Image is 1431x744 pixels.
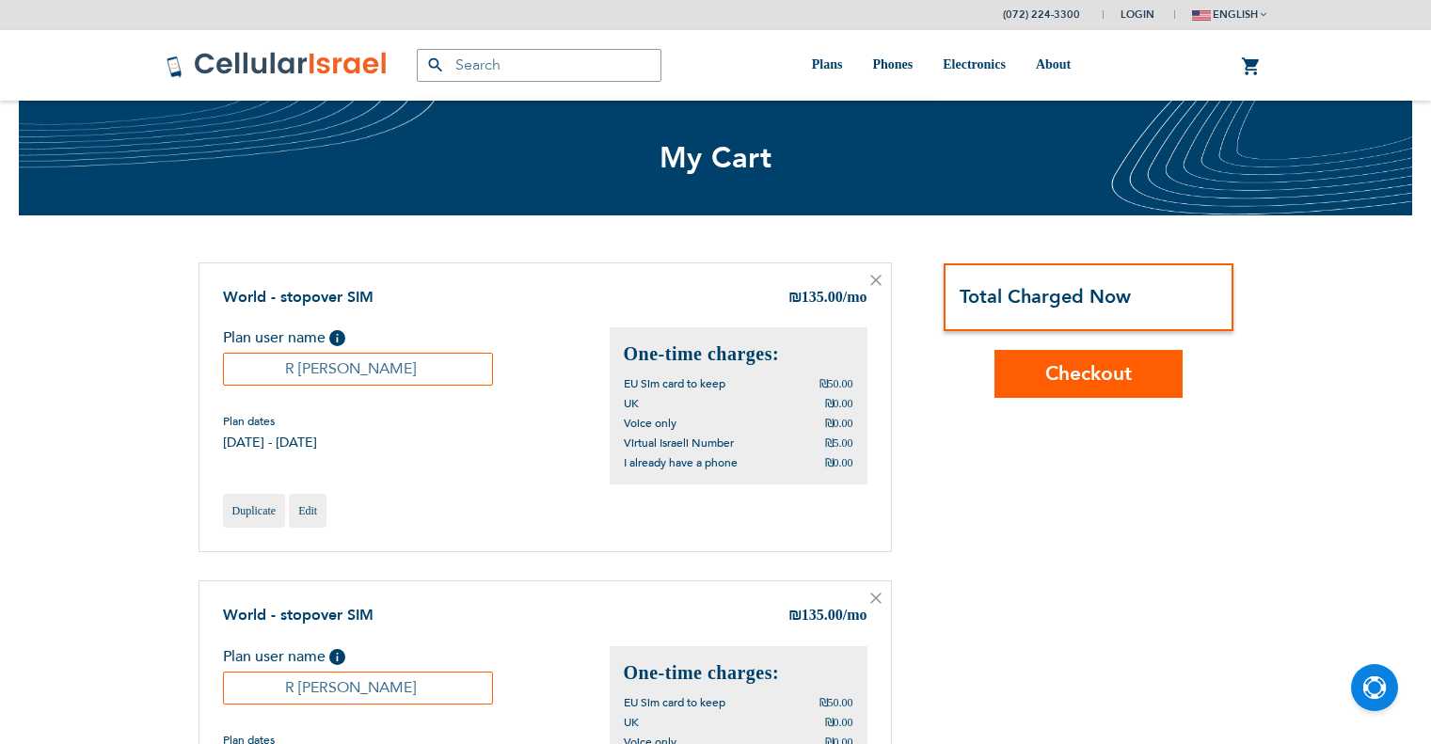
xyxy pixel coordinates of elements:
span: Plan user name [223,646,326,667]
a: Electronics [943,30,1006,101]
span: EU Sim card to keep [624,695,725,710]
div: 135.00 [788,287,867,309]
span: Help [329,649,345,665]
span: My Cart [660,138,772,178]
div: 135.00 [788,605,867,627]
span: ₪50.00 [819,696,853,709]
h2: One-time charges: [624,660,853,686]
span: Plan dates [223,414,317,429]
span: Phones [872,57,913,71]
span: Login [1121,8,1154,22]
a: (072) 224-3300 [1003,8,1080,22]
a: Phones [872,30,913,101]
span: Plan user name [223,327,326,348]
span: Voice only [624,416,676,431]
span: Checkout [1045,360,1132,388]
span: Plans [812,57,843,71]
span: EU Sim card to keep [624,376,725,391]
a: Plans [812,30,843,101]
span: Duplicate [232,504,277,517]
h2: One-time charges: [624,341,853,367]
span: /mo [843,289,867,305]
span: Edit [298,504,317,517]
a: Duplicate [223,494,286,528]
span: ₪ [788,606,802,627]
a: World - stopover SIM [223,287,374,308]
span: ₪ [788,288,802,309]
a: World - stopover SIM [223,605,374,625]
a: Edit [289,494,326,528]
span: About [1036,57,1071,71]
span: ₪0.00 [825,397,853,410]
span: ₪0.00 [825,417,853,430]
span: /mo [843,607,867,623]
span: ₪5.00 [825,436,853,450]
span: ₪50.00 [819,377,853,390]
button: english [1192,1,1266,28]
span: ₪0.00 [825,716,853,729]
span: [DATE] - [DATE] [223,434,317,451]
span: Help [329,330,345,346]
img: Cellular Israel Logo [166,51,389,79]
img: english [1192,10,1211,21]
span: UK [624,715,639,730]
span: Electronics [943,57,1006,71]
strong: Total Charged Now [960,284,1131,309]
span: UK [624,396,639,411]
a: About [1036,30,1071,101]
span: Virtual Israeli Number [624,435,734,451]
span: ₪0.00 [825,456,853,469]
span: I already have a phone [624,455,738,470]
button: Checkout [994,350,1183,398]
input: Search [417,49,661,82]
